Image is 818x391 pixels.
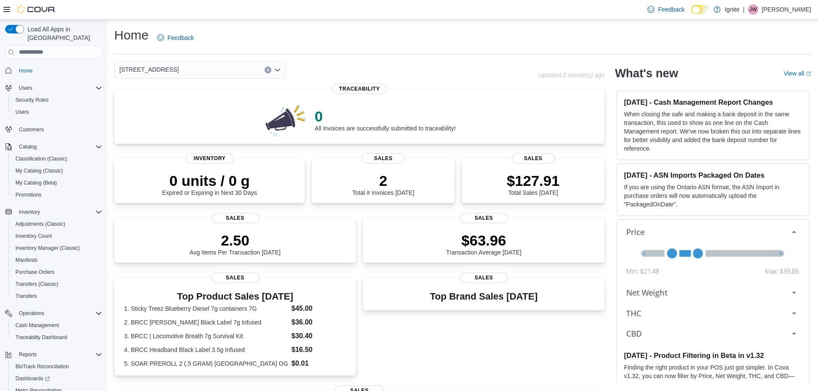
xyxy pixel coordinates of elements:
a: Inventory Count [12,231,55,241]
div: Avg Items Per Transaction [DATE] [190,232,281,256]
dd: $16.50 [292,345,346,355]
a: Users [12,107,32,117]
span: Users [19,85,32,91]
span: BioTrack Reconciliation [15,363,69,370]
dd: $36.00 [292,317,346,327]
div: Total Sales [DATE] [507,172,560,196]
button: Operations [2,307,106,319]
span: Traceabilty Dashboard [15,334,67,341]
a: Manifests [12,255,41,265]
div: Total # Invoices [DATE] [352,172,414,196]
p: 2.50 [190,232,281,249]
button: BioTrack Reconciliation [9,361,106,373]
h3: [DATE] - Product Filtering in Beta in v1.32 [624,351,802,360]
p: 2 [352,172,414,189]
a: BioTrack Reconciliation [12,361,73,372]
span: Cash Management [12,320,102,330]
span: Sales [460,213,508,223]
h3: [DATE] - ASN Imports Packaged On Dates [624,171,802,179]
span: My Catalog (Beta) [15,179,57,186]
a: Transfers (Classic) [12,279,62,289]
button: Manifests [9,254,106,266]
button: Reports [15,349,40,360]
span: My Catalog (Beta) [12,178,102,188]
dd: $0.01 [292,358,346,369]
button: Clear input [265,67,271,73]
span: Catalog [15,142,102,152]
span: Traceability [332,84,387,94]
span: Inventory Count [12,231,102,241]
a: Customers [15,124,47,135]
div: All invoices are successfully submitted to traceability! [315,108,456,132]
dt: 1. Sticky Treez Blueberry Diesel 7g containers 7G [124,304,288,313]
span: Users [12,107,102,117]
span: Manifests [15,257,37,264]
button: Users [2,82,106,94]
span: Reports [15,349,102,360]
span: Transfers [12,291,102,301]
div: Expired or Expiring in Next 30 Days [162,172,257,196]
span: Catalog [19,143,36,150]
p: Ignite [725,4,739,15]
span: Operations [15,308,102,318]
span: Inventory Count [15,233,52,239]
a: My Catalog (Beta) [12,178,61,188]
button: Operations [15,308,48,318]
p: [PERSON_NAME] [762,4,811,15]
span: Cash Management [15,322,59,329]
a: Transfers [12,291,40,301]
a: Promotions [12,190,45,200]
span: Reports [19,351,37,358]
input: Dark Mode [691,5,709,14]
span: Purchase Orders [15,269,55,276]
span: Traceabilty Dashboard [12,332,102,343]
span: BioTrack Reconciliation [12,361,102,372]
a: My Catalog (Classic) [12,166,67,176]
button: Home [2,64,106,77]
h2: What's new [615,67,678,80]
a: Traceabilty Dashboard [12,332,70,343]
span: Promotions [12,190,102,200]
span: Sales [211,273,259,283]
p: | [743,4,745,15]
p: If you are using the Ontario ASN format, the ASN Import in purchase orders will now automatically... [624,183,802,209]
button: Transfers [9,290,106,302]
span: Adjustments (Classic) [12,219,102,229]
span: Sales [512,153,555,164]
button: Inventory [2,206,106,218]
h3: [DATE] - Cash Management Report Changes [624,98,802,106]
span: Inventory Manager (Classic) [15,245,80,252]
a: Security Roles [12,95,52,105]
button: My Catalog (Beta) [9,177,106,189]
button: Transfers (Classic) [9,278,106,290]
dt: 2. BRCC [PERSON_NAME] Black Label 7g Infused [124,318,288,327]
button: Inventory [15,207,43,217]
button: Cash Management [9,319,106,331]
img: Cova [17,5,56,14]
span: Adjustments (Classic) [15,221,65,227]
span: Users [15,83,102,93]
button: Security Roles [9,94,106,106]
span: Load All Apps in [GEOGRAPHIC_DATA] [24,25,102,42]
span: Users [15,109,29,115]
a: Classification (Classic) [12,154,71,164]
span: [STREET_ADDRESS] [119,64,179,75]
button: Adjustments (Classic) [9,218,106,230]
p: Updated 2 minute(s) ago [538,72,605,79]
button: Users [9,106,106,118]
a: Inventory Manager (Classic) [12,243,83,253]
a: Feedback [644,1,687,18]
span: Inventory [19,209,40,215]
button: Reports [2,349,106,361]
span: My Catalog (Classic) [15,167,63,174]
a: Cash Management [12,320,62,330]
div: Transaction Average [DATE] [446,232,522,256]
span: Dashboards [12,373,102,384]
span: Customers [15,124,102,135]
span: Sales [460,273,508,283]
span: Classification (Classic) [15,155,67,162]
span: Classification (Classic) [12,154,102,164]
p: $127.91 [507,172,560,189]
span: Security Roles [12,95,102,105]
h3: Top Product Sales [DATE] [124,291,346,302]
